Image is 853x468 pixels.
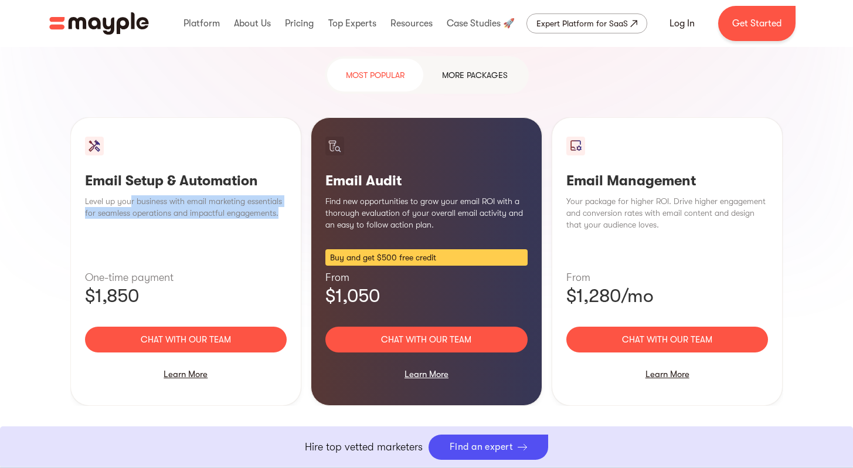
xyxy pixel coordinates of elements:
[346,68,405,82] div: most popular
[566,327,769,352] a: Chat with our team
[325,5,379,42] div: Top Experts
[325,195,528,230] p: Find new opportunities to grow your email ROI with a thorough evaluation of your overall email ac...
[526,13,647,33] a: Expert Platform for SaaS
[666,341,853,468] iframe: Chat Widget
[450,442,514,453] div: Find an expert
[85,195,287,219] p: Level up your business with email marketing essentials for seamless operations and impactful enga...
[231,5,274,42] div: About Us
[536,16,628,30] div: Expert Platform for SaaS
[85,172,287,189] h3: Email Setup & Automation
[85,284,287,308] p: $1,850
[49,12,149,35] img: Mayple logo
[49,12,149,35] a: home
[325,362,528,386] div: Learn More
[325,270,528,284] p: From
[566,172,769,189] h3: Email Management
[85,362,287,386] div: Learn More
[388,5,436,42] div: Resources
[566,195,769,230] p: Your package for higher ROI. Drive higher engagement and conversion rates with email content and ...
[442,68,508,82] div: more packages
[655,9,709,38] a: Log In
[305,439,423,455] p: Hire top vetted marketers
[566,284,769,308] p: $1,280/mo
[566,362,769,386] div: Learn More
[718,6,796,41] a: Get Started
[325,172,528,189] h3: Email Audit
[85,270,287,284] p: One-time payment
[181,5,223,42] div: Platform
[282,5,317,42] div: Pricing
[325,249,528,266] div: Buy and get $500 free credit
[325,284,528,308] p: $1,050
[566,270,769,284] p: From
[325,327,528,352] a: Chat with our team
[85,327,287,352] a: Chat with our team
